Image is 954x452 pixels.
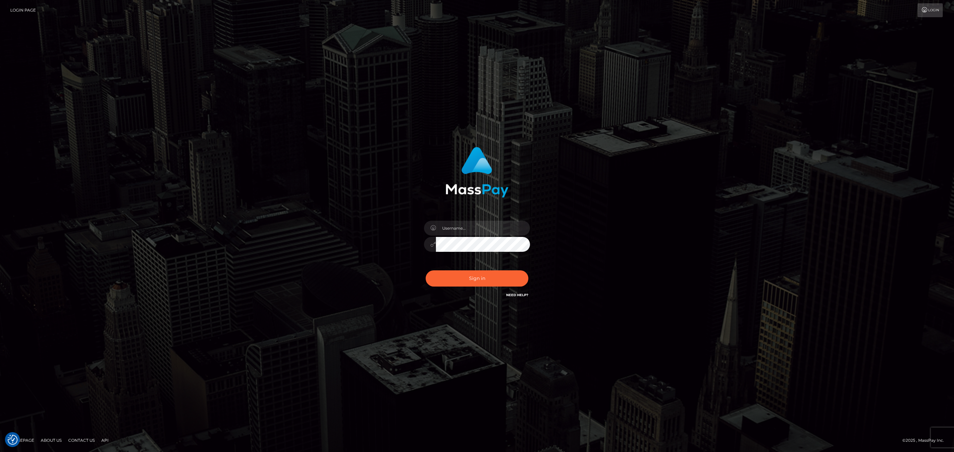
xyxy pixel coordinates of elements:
[902,437,949,444] div: © 2025 , MassPay Inc.
[66,435,97,445] a: Contact Us
[8,435,18,445] img: Revisit consent button
[446,147,508,198] img: MassPay Login
[426,270,528,287] button: Sign in
[8,435,18,445] button: Consent Preferences
[506,293,528,297] a: Need Help?
[918,3,943,17] a: Login
[7,435,37,445] a: Homepage
[38,435,64,445] a: About Us
[10,3,36,17] a: Login Page
[436,221,530,236] input: Username...
[99,435,111,445] a: API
